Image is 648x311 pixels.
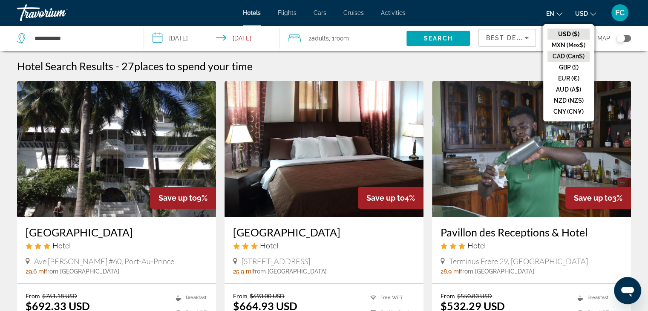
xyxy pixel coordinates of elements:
li: Breakfast [171,292,207,303]
a: Flights [278,9,297,16]
span: 28.9 mi [441,268,460,275]
span: Terminus Frere 29, [GEOGRAPHIC_DATA] [449,256,588,266]
img: Pavillon des Receptions & Hotel [432,81,631,217]
a: Travorium [17,2,102,24]
span: Save up to [366,193,405,202]
h2: 27 [121,60,253,72]
img: Hotel Oloffson [17,81,216,217]
button: Change currency [575,7,596,20]
mat-select: Sort by [486,33,529,43]
li: Breakfast [573,292,622,303]
span: - [115,60,119,72]
button: GBP (£) [547,62,590,73]
button: User Menu [609,4,631,22]
span: from [GEOGRAPHIC_DATA] [45,268,119,275]
span: Ave [PERSON_NAME] #60, Port-Au-Prince [34,256,174,266]
span: Map [597,32,610,44]
button: NZD (NZ$) [547,95,590,106]
span: Adults [311,35,329,42]
div: 3 star Hotel [233,241,415,250]
span: Room [334,35,349,42]
button: USD ($) [547,29,590,40]
span: [STREET_ADDRESS] [242,256,310,266]
span: Save up to [158,193,197,202]
span: FC [615,9,625,17]
span: from [GEOGRAPHIC_DATA] [460,268,534,275]
iframe: Bouton de lancement de la fenêtre de messagerie [614,277,641,304]
span: Hotel [260,241,278,250]
span: en [546,10,554,17]
a: Activities [381,9,406,16]
img: La Maison Hotel [225,81,423,217]
span: From [441,292,455,299]
span: , 1 [329,32,349,44]
button: MXN (Mex$) [547,40,590,51]
span: Best Deals [486,35,530,41]
del: $550.83 USD [457,292,492,299]
a: Pavillon des Receptions & Hotel [441,226,622,239]
button: Toggle map [610,35,631,42]
div: 3% [565,187,631,209]
a: [GEOGRAPHIC_DATA] [26,226,207,239]
button: CAD (Can$) [547,51,590,62]
span: 29.6 mi [26,268,45,275]
a: [GEOGRAPHIC_DATA] [233,226,415,239]
button: Search [406,31,470,46]
button: Travelers: 2 adults, 0 children [279,26,406,51]
button: Select check in and out date [144,26,279,51]
span: from [GEOGRAPHIC_DATA] [253,268,327,275]
button: CNY (CN¥) [547,106,590,117]
button: Change language [546,7,562,20]
span: From [26,292,40,299]
div: 4% [358,187,423,209]
input: Search hotel destination [34,32,131,45]
button: AUD (A$) [547,84,590,95]
div: 9% [150,187,216,209]
a: Cruises [343,9,364,16]
span: Hotel [467,241,486,250]
div: 3 star Hotel [26,241,207,250]
del: $761.18 USD [42,292,77,299]
div: 3 star Hotel [441,241,622,250]
span: From [233,292,248,299]
a: Cars [314,9,326,16]
button: EUR (€) [547,73,590,84]
span: USD [575,10,588,17]
span: Save up to [574,193,612,202]
span: Hotel [52,241,71,250]
span: 2 [308,32,329,44]
span: Search [424,35,453,42]
a: Hotels [243,9,261,16]
del: $693.00 USD [250,292,285,299]
span: 25.9 mi [233,268,253,275]
li: Free WiFi [366,292,415,303]
h1: Hotel Search Results [17,60,113,72]
span: places to spend your time [134,60,253,72]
